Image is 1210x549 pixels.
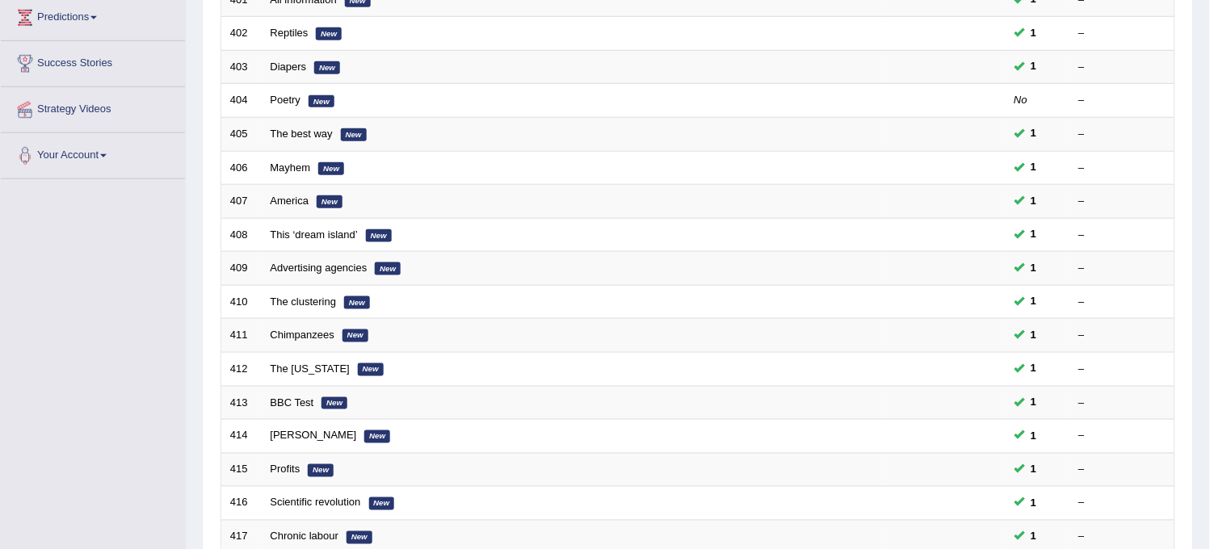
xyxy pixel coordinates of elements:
[1079,530,1166,545] div: –
[364,430,390,443] em: New
[1079,93,1166,108] div: –
[321,397,347,410] em: New
[1079,496,1166,511] div: –
[271,396,314,409] a: BBC Test
[271,463,300,476] a: Profits
[271,161,311,174] a: Mayhem
[1079,328,1166,343] div: –
[1079,228,1166,243] div: –
[1079,60,1166,75] div: –
[221,352,262,386] td: 412
[366,229,392,242] em: New
[221,50,262,84] td: 403
[1025,58,1044,75] span: You can still take this question
[1025,25,1044,42] span: You can still take this question
[221,218,262,252] td: 408
[221,17,262,51] td: 402
[358,363,384,376] em: New
[1079,396,1166,411] div: –
[1079,161,1166,176] div: –
[314,61,340,74] em: New
[1025,226,1044,243] span: You can still take this question
[1079,295,1166,310] div: –
[369,497,395,510] em: New
[1025,461,1044,478] span: You can still take this question
[308,464,334,477] em: New
[1079,194,1166,209] div: –
[221,118,262,152] td: 405
[1025,428,1044,445] span: You can still take this question
[271,497,361,509] a: Scientific revolution
[221,319,262,353] td: 411
[342,329,368,342] em: New
[347,531,372,544] em: New
[1025,528,1044,545] span: You can still take this question
[1015,94,1028,106] em: No
[316,27,342,40] em: New
[221,285,262,319] td: 410
[221,252,262,286] td: 409
[1025,394,1044,411] span: You can still take this question
[271,27,309,39] a: Reptiles
[271,195,309,207] a: America
[271,295,337,308] a: The clustering
[1079,26,1166,41] div: –
[221,386,262,420] td: 413
[1079,362,1166,377] div: –
[271,430,357,442] a: [PERSON_NAME]
[1,87,185,128] a: Strategy Videos
[317,195,342,208] em: New
[375,262,401,275] em: New
[221,420,262,454] td: 414
[271,329,335,341] a: Chimpanzees
[221,84,262,118] td: 404
[1,41,185,82] a: Success Stories
[1025,495,1044,512] span: You can still take this question
[1025,327,1044,344] span: You can still take this question
[344,296,370,309] em: New
[341,128,367,141] em: New
[271,128,333,140] a: The best way
[221,185,262,219] td: 407
[309,95,334,108] em: New
[271,228,358,241] a: This ‘dream island’
[1025,125,1044,142] span: You can still take this question
[1025,159,1044,176] span: You can still take this question
[221,453,262,487] td: 415
[1079,463,1166,478] div: –
[1025,293,1044,310] span: You can still take this question
[1025,193,1044,210] span: You can still take this question
[1,133,185,174] a: Your Account
[271,530,339,543] a: Chronic labour
[271,94,301,106] a: Poetry
[1025,260,1044,277] span: You can still take this question
[1025,360,1044,377] span: You can still take this question
[1079,429,1166,444] div: –
[1079,127,1166,142] div: –
[318,162,344,175] em: New
[271,262,368,274] a: Advertising agencies
[271,61,307,73] a: Diapers
[221,151,262,185] td: 406
[271,363,351,375] a: The [US_STATE]
[221,487,262,521] td: 416
[1079,261,1166,276] div: –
